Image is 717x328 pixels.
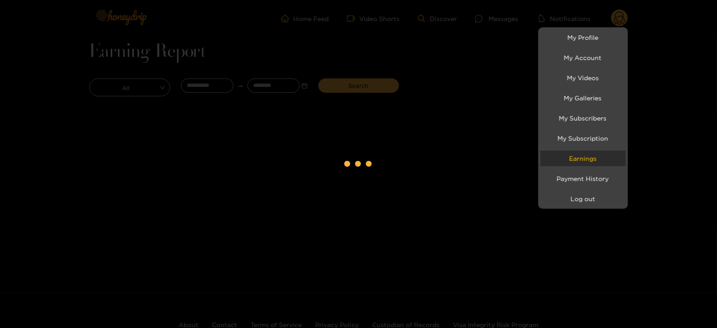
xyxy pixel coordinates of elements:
a: My Subscription [541,130,626,146]
a: My Subscribers [541,110,626,126]
a: Payment History [541,171,626,186]
a: Earnings [541,151,626,166]
a: My Profile [541,30,626,45]
a: My Galleries [541,90,626,106]
a: My Account [541,50,626,65]
button: Log out [541,191,626,207]
a: My Videos [541,70,626,86]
